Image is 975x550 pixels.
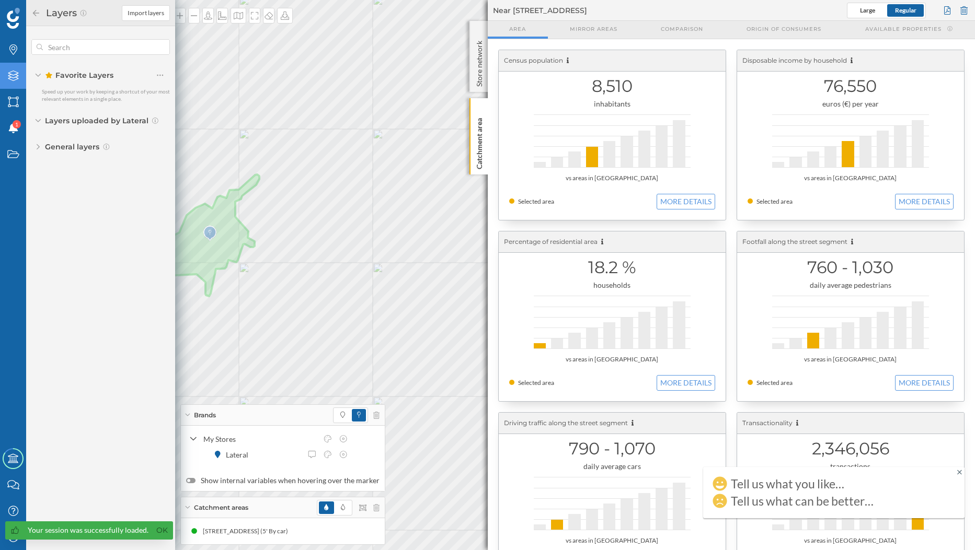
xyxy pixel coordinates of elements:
[509,99,715,109] div: inhabitants
[509,461,715,472] div: daily average cars
[748,99,954,109] div: euros (€) per year
[570,25,617,33] span: Mirror areas
[7,8,20,29] img: Geoblink Logo
[499,231,726,253] div: Percentage of residential area
[737,413,964,434] div: Transactionality
[28,525,148,535] div: Your session was successfully loaded.
[42,88,170,102] span: Speed up your work by keeping a shortcut of your most relevant elements in a single place.
[748,280,954,290] div: daily average pedestrians
[474,114,484,169] p: Catchment area
[194,503,248,512] span: Catchment areas
[509,173,715,183] div: vs areas in [GEOGRAPHIC_DATA]
[661,25,703,33] span: Comparison
[731,478,844,489] div: Tell us what you like…
[128,8,164,18] span: Import layers
[865,25,942,33] span: Available properties
[748,354,954,365] div: vs areas in [GEOGRAPHIC_DATA]
[509,535,715,546] div: vs areas in [GEOGRAPHIC_DATA]
[748,461,954,472] div: transactions
[509,354,715,365] div: vs areas in [GEOGRAPHIC_DATA]
[509,439,715,459] h1: 790 - 1,070
[499,50,726,72] div: Census population
[21,7,59,17] span: Support
[518,379,554,387] span: Selected area
[756,197,793,205] span: Selected area
[860,6,875,14] span: Large
[186,475,380,486] label: Show internal variables when hovering over the marker
[45,70,113,80] span: Favorite Layers
[756,379,793,387] span: Selected area
[895,194,954,209] button: MORE DETAILS
[45,115,148,126] span: Layers uploaded by Lateral
[194,411,216,420] span: Brands
[493,5,587,16] span: Near [STREET_ADDRESS]
[657,375,715,391] button: MORE DETAILS
[154,524,170,536] a: Ok
[509,25,526,33] span: Area
[895,6,916,14] span: Regular
[737,231,964,253] div: Footfall along the street segment
[15,119,18,130] span: 1
[895,375,954,391] button: MORE DETAILS
[509,76,715,96] h1: 8,510
[731,496,874,506] div: Tell us what can be better…
[748,173,954,183] div: vs areas in [GEOGRAPHIC_DATA]
[203,434,317,444] div: My Stores
[474,37,484,87] p: Store network
[657,194,715,209] button: MORE DETAILS
[203,526,293,536] div: [STREET_ADDRESS] (5' By car)
[518,197,554,205] span: Selected area
[509,258,715,277] h1: 18.2 %
[748,439,954,459] h1: 2,346,056
[748,535,954,546] div: vs areas in [GEOGRAPHIC_DATA]
[45,142,99,152] span: General layers
[499,413,726,434] div: Driving traffic along the street segment
[509,280,715,290] div: households
[737,50,964,72] div: Disposable income by household
[748,258,954,277] h1: 760 - 1,030
[747,25,821,33] span: Origin of consumers
[41,5,79,21] h2: Layers
[226,449,254,460] div: Lateral
[748,76,954,96] h1: 76,550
